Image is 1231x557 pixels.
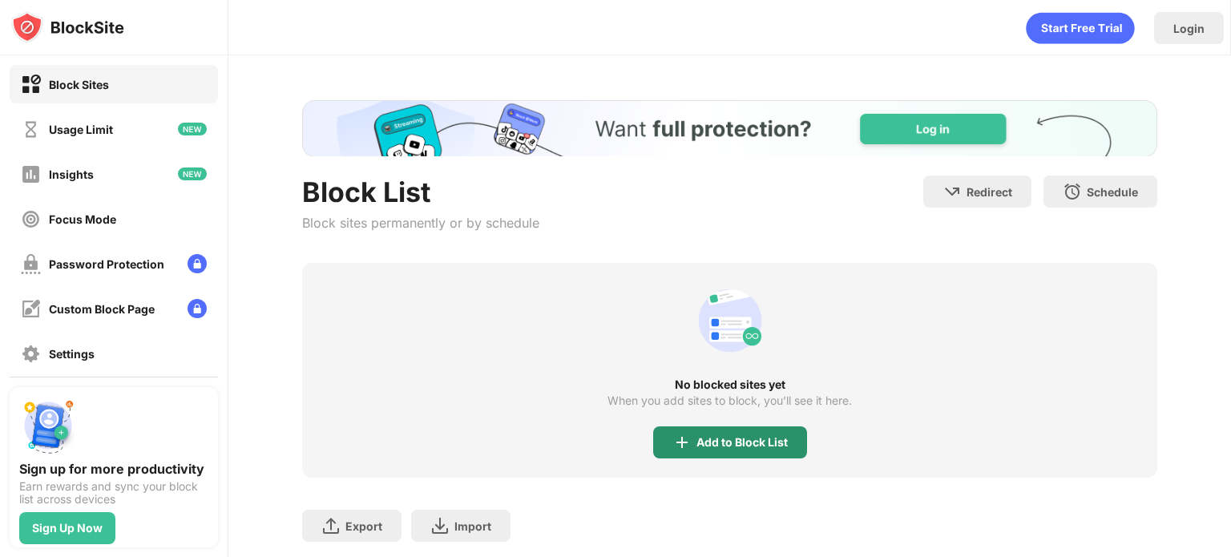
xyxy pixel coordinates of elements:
[1026,12,1135,44] div: animation
[49,347,95,361] div: Settings
[21,164,41,184] img: insights-off.svg
[49,212,116,226] div: Focus Mode
[1173,22,1205,35] div: Login
[967,185,1012,199] div: Redirect
[302,378,1157,391] div: No blocked sites yet
[21,75,41,95] img: block-on.svg
[21,299,41,319] img: customize-block-page-off.svg
[178,123,207,135] img: new-icon.svg
[49,168,94,181] div: Insights
[178,168,207,180] img: new-icon.svg
[607,394,852,407] div: When you add sites to block, you’ll see it here.
[21,344,41,364] img: settings-off.svg
[302,215,539,231] div: Block sites permanently or by schedule
[49,257,164,271] div: Password Protection
[454,519,491,533] div: Import
[302,100,1157,156] iframe: Banner
[188,254,207,273] img: lock-menu.svg
[692,282,769,359] div: animation
[21,254,41,274] img: password-protection-off.svg
[49,123,113,136] div: Usage Limit
[11,11,124,43] img: logo-blocksite.svg
[19,480,208,506] div: Earn rewards and sync your block list across devices
[19,397,77,454] img: push-signup.svg
[19,461,208,477] div: Sign up for more productivity
[345,519,382,533] div: Export
[1087,185,1138,199] div: Schedule
[188,299,207,318] img: lock-menu.svg
[21,119,41,139] img: time-usage-off.svg
[49,78,109,91] div: Block Sites
[32,522,103,535] div: Sign Up Now
[302,176,539,208] div: Block List
[696,436,788,449] div: Add to Block List
[49,302,155,316] div: Custom Block Page
[21,209,41,229] img: focus-off.svg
